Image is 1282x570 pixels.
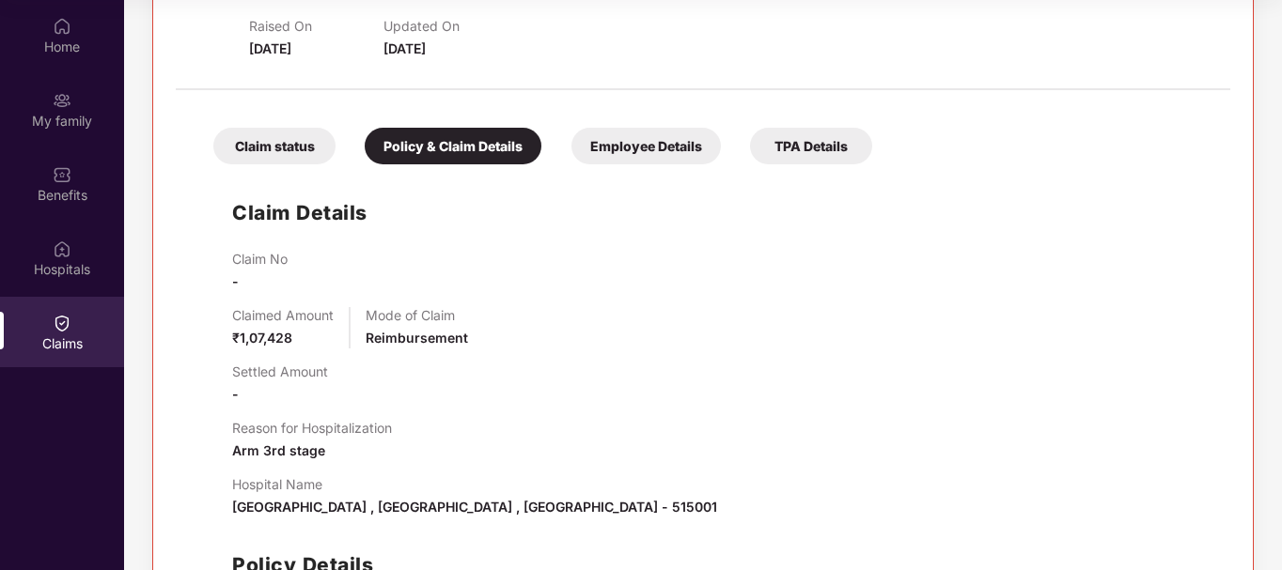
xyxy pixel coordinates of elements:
[365,128,541,164] div: Policy & Claim Details
[232,420,392,436] p: Reason for Hospitalization
[232,273,239,289] span: -
[232,499,717,515] span: [GEOGRAPHIC_DATA] , [GEOGRAPHIC_DATA] , [GEOGRAPHIC_DATA] - 515001
[232,476,717,492] p: Hospital Name
[53,91,71,110] img: svg+xml;base64,PHN2ZyB3aWR0aD0iMjAiIGhlaWdodD0iMjAiIHZpZXdCb3g9IjAgMCAyMCAyMCIgZmlsbD0ibm9uZSIgeG...
[232,442,325,458] span: Arm 3rd stage
[232,197,367,228] h1: Claim Details
[249,18,383,34] p: Raised On
[366,330,468,346] span: Reimbursement
[53,314,71,332] img: svg+xml;base64,PHN2ZyBpZD0iQ2xhaW0iIHhtbG5zPSJodHRwOi8vd3d3LnczLm9yZy8yMDAwL3N2ZyIgd2lkdGg9IjIwIi...
[383,40,426,56] span: [DATE]
[750,128,872,164] div: TPA Details
[571,128,721,164] div: Employee Details
[53,165,71,184] img: svg+xml;base64,PHN2ZyBpZD0iQmVuZWZpdHMiIHhtbG5zPSJodHRwOi8vd3d3LnczLm9yZy8yMDAwL3N2ZyIgd2lkdGg9Ij...
[53,239,71,258] img: svg+xml;base64,PHN2ZyBpZD0iSG9zcGl0YWxzIiB4bWxucz0iaHR0cDovL3d3dy53My5vcmcvMjAwMC9zdmciIHdpZHRoPS...
[232,307,334,323] p: Claimed Amount
[213,128,336,164] div: Claim status
[383,18,518,34] p: Updated On
[249,40,291,56] span: [DATE]
[232,363,328,379] p: Settled Amount
[53,17,71,36] img: svg+xml;base64,PHN2ZyBpZD0iSG9tZSIgeG1sbnM9Imh0dHA6Ly93d3cudzMub3JnLzIwMDAvc3ZnIiB3aWR0aD0iMjAiIG...
[232,251,288,267] p: Claim No
[232,330,292,346] span: ₹1,07,428
[366,307,468,323] p: Mode of Claim
[232,386,239,402] span: -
